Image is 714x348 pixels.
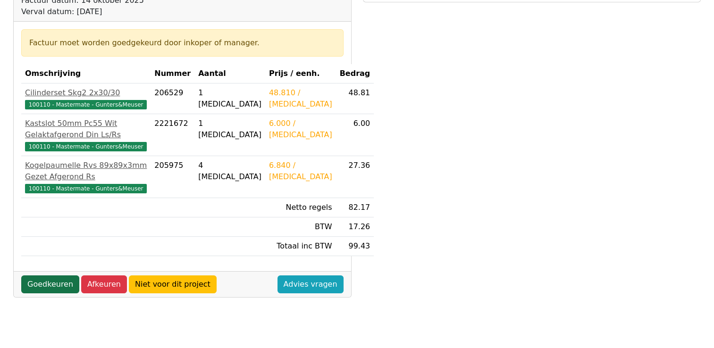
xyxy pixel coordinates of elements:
[269,87,332,110] div: 48.810 / [MEDICAL_DATA]
[25,184,147,193] span: 100110 - Mastermate - Gunters&Meuser
[25,100,147,109] span: 100110 - Mastermate - Gunters&Meuser
[265,198,336,217] td: Netto regels
[129,275,217,293] a: Niet voor dit project
[25,118,147,141] div: Kastslot 50mm Pc55 Wit Gelaktafgerond Din Ls/Rs
[151,114,194,156] td: 2221672
[25,142,147,151] span: 100110 - Mastermate - Gunters&Meuser
[269,118,332,141] div: 6.000 / [MEDICAL_DATA]
[277,275,344,293] a: Advies vragen
[151,156,194,198] td: 205975
[336,83,374,114] td: 48.81
[336,237,374,256] td: 99.43
[336,217,374,237] td: 17.26
[21,64,151,83] th: Omschrijving
[198,87,261,110] div: 1 [MEDICAL_DATA]
[336,114,374,156] td: 6.00
[265,217,336,237] td: BTW
[151,83,194,114] td: 206529
[81,275,127,293] a: Afkeuren
[336,156,374,198] td: 27.36
[336,64,374,83] th: Bedrag
[265,237,336,256] td: Totaal inc BTW
[21,275,79,293] a: Goedkeuren
[265,64,336,83] th: Prijs / eenh.
[29,37,336,49] div: Factuur moet worden goedgekeurd door inkoper of manager.
[21,6,177,17] div: Verval datum: [DATE]
[198,118,261,141] div: 1 [MEDICAL_DATA]
[25,160,147,194] a: Kogelpaumelle Rvs 89x89x3mm Gezet Afgerond Rs100110 - Mastermate - Gunters&Meuser
[198,160,261,182] div: 4 [MEDICAL_DATA]
[25,87,147,110] a: Cilinderset Skg2 2x30/30100110 - Mastermate - Gunters&Meuser
[151,64,194,83] th: Nummer
[269,160,332,182] div: 6.840 / [MEDICAL_DATA]
[25,118,147,152] a: Kastslot 50mm Pc55 Wit Gelaktafgerond Din Ls/Rs100110 - Mastermate - Gunters&Meuser
[25,87,147,99] div: Cilinderset Skg2 2x30/30
[194,64,265,83] th: Aantal
[25,160,147,182] div: Kogelpaumelle Rvs 89x89x3mm Gezet Afgerond Rs
[336,198,374,217] td: 82.17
